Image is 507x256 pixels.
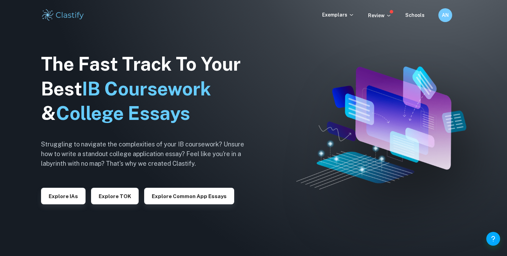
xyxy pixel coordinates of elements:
[438,8,452,22] button: AN
[41,188,86,204] button: Explore IAs
[56,102,190,124] span: College Essays
[486,232,500,246] button: Help and Feedback
[368,12,391,19] p: Review
[41,140,255,168] h6: Struggling to navigate the complexities of your IB coursework? Unsure how to write a standout col...
[296,66,466,190] img: Clastify hero
[322,11,354,19] p: Exemplars
[41,8,85,22] img: Clastify logo
[441,11,449,19] h6: AN
[405,12,425,18] a: Schools
[41,52,255,126] h1: The Fast Track To Your Best &
[144,188,234,204] button: Explore Common App essays
[91,193,139,199] a: Explore TOK
[41,193,86,199] a: Explore IAs
[144,193,234,199] a: Explore Common App essays
[91,188,139,204] button: Explore TOK
[82,78,211,100] span: IB Coursework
